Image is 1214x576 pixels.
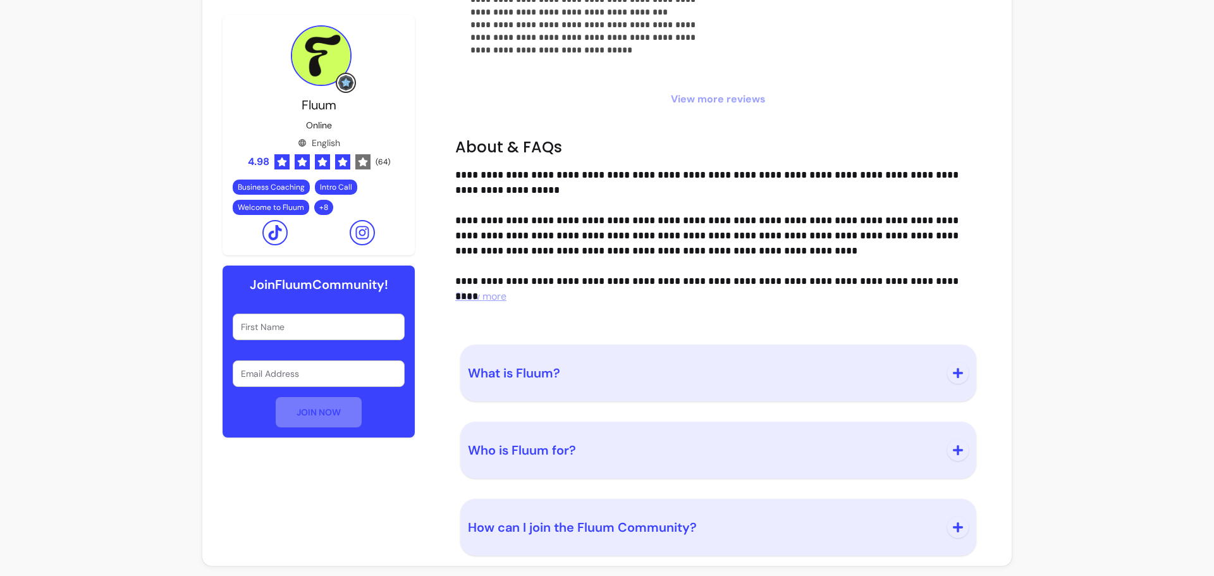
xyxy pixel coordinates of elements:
[468,365,560,381] span: What is Fluum?
[455,137,981,157] h2: About & FAQs
[306,119,332,132] p: Online
[468,442,576,458] span: Who is Fluum for?
[298,137,340,149] div: English
[291,25,352,86] img: Provider image
[317,202,331,212] span: + 8
[376,157,390,167] span: ( 64 )
[455,290,506,303] span: Show more
[238,182,305,192] span: Business Coaching
[238,202,304,212] span: Welcome to Fluum
[468,429,969,471] button: Who is Fluum for?
[302,97,336,113] span: Fluum
[468,506,969,548] button: How can I join the Fluum Community?
[241,321,396,333] input: First Name
[455,92,981,107] span: View more reviews
[468,352,969,394] button: What is Fluum?
[248,154,269,169] span: 4.98
[250,276,388,293] h6: Join Fluum Community!
[241,367,396,380] input: Email Address
[338,75,353,90] img: Grow
[468,519,697,536] span: How can I join the Fluum Community?
[320,182,352,192] span: Intro Call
